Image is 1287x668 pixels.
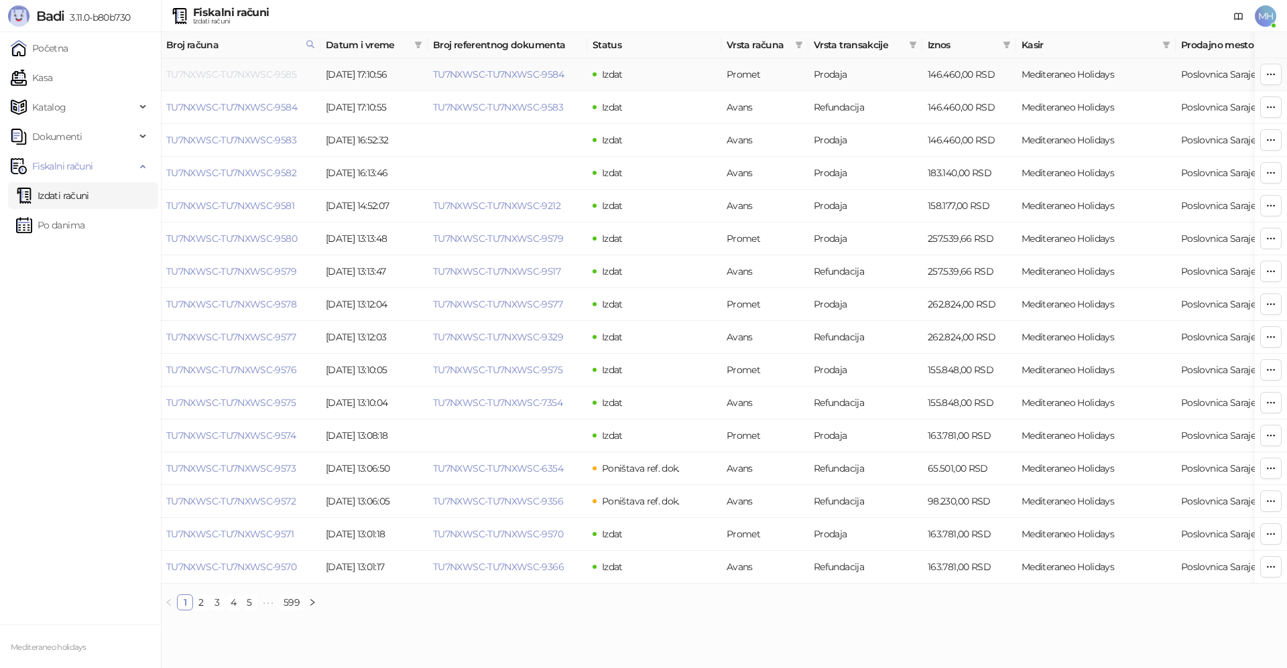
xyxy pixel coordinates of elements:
[320,518,428,551] td: [DATE] 13:01:18
[808,222,922,255] td: Prodaja
[166,462,296,474] a: TU7NXWSC-TU7NXWSC-9573
[280,595,304,610] a: 599
[808,354,922,387] td: Prodaja
[808,518,922,551] td: Prodaja
[433,232,563,245] a: TU7NXWSC-TU7NXWSC-9579
[727,38,790,52] span: Vrsta računa
[922,321,1016,354] td: 262.824,00 RSD
[433,298,562,310] a: TU7NXWSC-TU7NXWSC-9577
[320,222,428,255] td: [DATE] 13:13:48
[792,35,806,55] span: filter
[721,288,808,321] td: Promet
[1228,5,1249,27] a: Dokumentacija
[320,354,428,387] td: [DATE] 13:10:05
[166,298,296,310] a: TU7NXWSC-TU7NXWSC-9578
[433,68,564,80] a: TU7NXWSC-TU7NXWSC-9584
[320,157,428,190] td: [DATE] 16:13:46
[1016,419,1176,452] td: Mediteraneo Holidays
[906,35,920,55] span: filter
[226,595,241,610] a: 4
[16,182,89,209] a: Izdati računi
[320,321,428,354] td: [DATE] 13:12:03
[1162,41,1170,49] span: filter
[721,485,808,518] td: Avans
[193,18,269,25] div: Izdati računi
[166,397,296,409] a: TU7NXWSC-TU7NXWSC-9575
[922,222,1016,255] td: 257.539,66 RSD
[177,594,193,610] li: 1
[320,124,428,157] td: [DATE] 16:52:32
[808,58,922,91] td: Prodaja
[795,41,803,49] span: filter
[721,157,808,190] td: Avans
[433,462,563,474] a: TU7NXWSC-TU7NXWSC-6354
[161,288,320,321] td: TU7NXWSC-TU7NXWSC-9578
[1160,35,1173,55] span: filter
[166,331,296,343] a: TU7NXWSC-TU7NXWSC-9577
[161,321,320,354] td: TU7NXWSC-TU7NXWSC-9577
[11,35,68,62] a: Početna
[922,419,1016,452] td: 163.781,00 RSD
[166,429,296,442] a: TU7NXWSC-TU7NXWSC-9574
[721,387,808,419] td: Avans
[161,124,320,157] td: TU7NXWSC-TU7NXWSC-9583
[721,551,808,584] td: Avans
[209,594,225,610] li: 3
[928,38,997,52] span: Iznos
[602,167,623,179] span: Izdat
[922,485,1016,518] td: 98.230,00 RSD
[721,91,808,124] td: Avans
[166,167,296,179] a: TU7NXWSC-TU7NXWSC-9582
[433,200,560,212] a: TU7NXWSC-TU7NXWSC-9212
[922,452,1016,485] td: 65.501,00 RSD
[161,58,320,91] td: TU7NXWSC-TU7NXWSC-9585
[165,598,173,606] span: left
[1016,452,1176,485] td: Mediteraneo Holidays
[602,298,623,310] span: Izdat
[922,157,1016,190] td: 183.140,00 RSD
[602,364,623,376] span: Izdat
[304,594,320,610] button: right
[808,485,922,518] td: Refundacija
[166,134,296,146] a: TU7NXWSC-TU7NXWSC-9583
[320,255,428,288] td: [DATE] 13:13:47
[166,495,296,507] a: TU7NXWSC-TU7NXWSC-9572
[161,551,320,584] td: TU7NXWSC-TU7NXWSC-9570
[242,595,257,610] a: 5
[922,387,1016,419] td: 155.848,00 RSD
[64,11,130,23] span: 3.11.0-b80b730
[721,452,808,485] td: Avans
[922,255,1016,288] td: 257.539,66 RSD
[414,41,422,49] span: filter
[193,594,209,610] li: 2
[602,561,623,573] span: Izdat
[326,38,409,52] span: Datum i vreme
[808,419,922,452] td: Prodaja
[241,594,257,610] li: 5
[320,485,428,518] td: [DATE] 13:06:05
[161,354,320,387] td: TU7NXWSC-TU7NXWSC-9576
[161,91,320,124] td: TU7NXWSC-TU7NXWSC-9584
[433,561,564,573] a: TU7NXWSC-TU7NXWSC-9366
[11,64,52,91] a: Kasa
[721,32,808,58] th: Vrsta računa
[602,265,623,277] span: Izdat
[808,452,922,485] td: Refundacija
[1016,32,1176,58] th: Kasir
[1255,5,1276,27] span: MH
[166,561,296,573] a: TU7NXWSC-TU7NXWSC-9570
[161,452,320,485] td: TU7NXWSC-TU7NXWSC-9573
[1016,288,1176,321] td: Mediteraneo Holidays
[1016,91,1176,124] td: Mediteraneo Holidays
[721,419,808,452] td: Promet
[161,419,320,452] td: TU7NXWSC-TU7NXWSC-9574
[721,58,808,91] td: Promet
[1016,58,1176,91] td: Mediteraneo Holidays
[1016,354,1176,387] td: Mediteraneo Holidays
[166,364,296,376] a: TU7NXWSC-TU7NXWSC-9576
[602,397,623,409] span: Izdat
[32,153,93,180] span: Fiskalni računi
[320,91,428,124] td: [DATE] 17:10:55
[16,212,84,239] a: Po danima
[161,518,320,551] td: TU7NXWSC-TU7NXWSC-9571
